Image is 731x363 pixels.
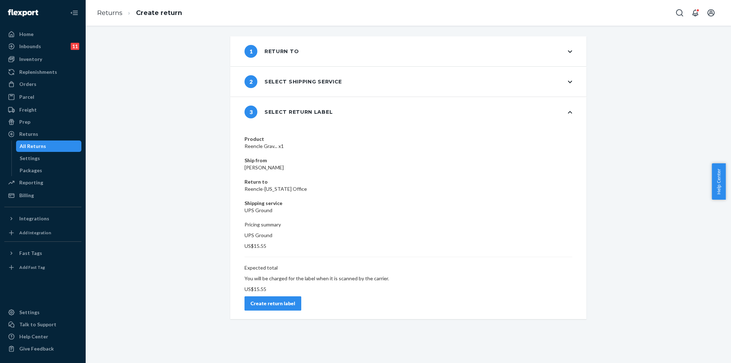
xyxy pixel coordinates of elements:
[244,143,572,150] dd: Reencle Grav... x1
[244,75,342,88] div: Select shipping service
[19,131,38,138] div: Returns
[19,215,49,222] div: Integrations
[20,155,40,162] div: Settings
[19,333,48,340] div: Help Center
[4,213,81,224] button: Integrations
[19,345,54,352] div: Give Feedback
[19,31,34,38] div: Home
[4,227,81,239] a: Add Integration
[4,307,81,318] a: Settings
[4,319,81,330] a: Talk to Support
[4,116,81,128] a: Prep
[688,6,702,20] button: Open notifications
[4,262,81,273] a: Add Fast Tag
[19,264,45,270] div: Add Fast Tag
[244,242,572,250] p: US$15.55
[16,153,82,164] a: Settings
[4,343,81,354] button: Give Feedback
[4,104,81,116] a: Freight
[19,179,43,186] div: Reporting
[244,232,572,239] p: UPS Ground
[244,185,572,193] dd: Reencle-[US_STATE] Office
[244,45,299,58] div: Return to
[704,6,718,20] button: Open account menu
[244,275,572,282] p: You will be charged for the label when it is scanned by the carrier.
[251,300,295,307] div: Create return label
[4,41,81,52] a: Inbounds11
[244,106,257,118] span: 3
[4,66,81,78] a: Replenishments
[244,264,572,271] p: Expected total
[4,190,81,201] a: Billing
[19,56,42,63] div: Inventory
[19,230,51,236] div: Add Integration
[19,43,41,50] div: Inbounds
[244,296,301,311] button: Create return label
[4,177,81,188] a: Reporting
[4,29,81,40] a: Home
[4,91,81,103] a: Parcel
[712,163,726,200] button: Help Center
[244,221,572,228] p: Pricing summary
[4,78,81,90] a: Orders
[19,309,40,316] div: Settings
[244,178,572,185] dt: Return to
[244,157,572,164] dt: Ship from
[16,140,82,152] a: All Returns
[244,45,257,58] span: 1
[19,81,36,88] div: Orders
[244,207,572,214] dd: UPS Ground
[244,164,572,171] dd: [PERSON_NAME]
[244,200,572,207] dt: Shipping service
[4,128,81,140] a: Returns
[19,106,37,113] div: Freight
[19,93,34,101] div: Parcel
[20,167,42,174] div: Packages
[136,9,182,17] a: Create return
[19,250,42,257] div: Fast Tags
[19,192,34,199] div: Billing
[91,2,188,24] ol: breadcrumbs
[4,53,81,65] a: Inventory
[20,143,46,150] div: All Returns
[19,68,57,76] div: Replenishments
[8,9,38,16] img: Flexport logo
[244,136,572,143] dt: Product
[4,247,81,259] button: Fast Tags
[19,118,30,126] div: Prep
[244,75,257,88] span: 2
[4,331,81,342] a: Help Center
[67,6,81,20] button: Close Navigation
[244,286,572,293] p: US$15.55
[244,106,333,118] div: Select return label
[16,165,82,176] a: Packages
[97,9,122,17] a: Returns
[19,321,56,328] div: Talk to Support
[71,43,79,50] div: 11
[672,6,687,20] button: Open Search Box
